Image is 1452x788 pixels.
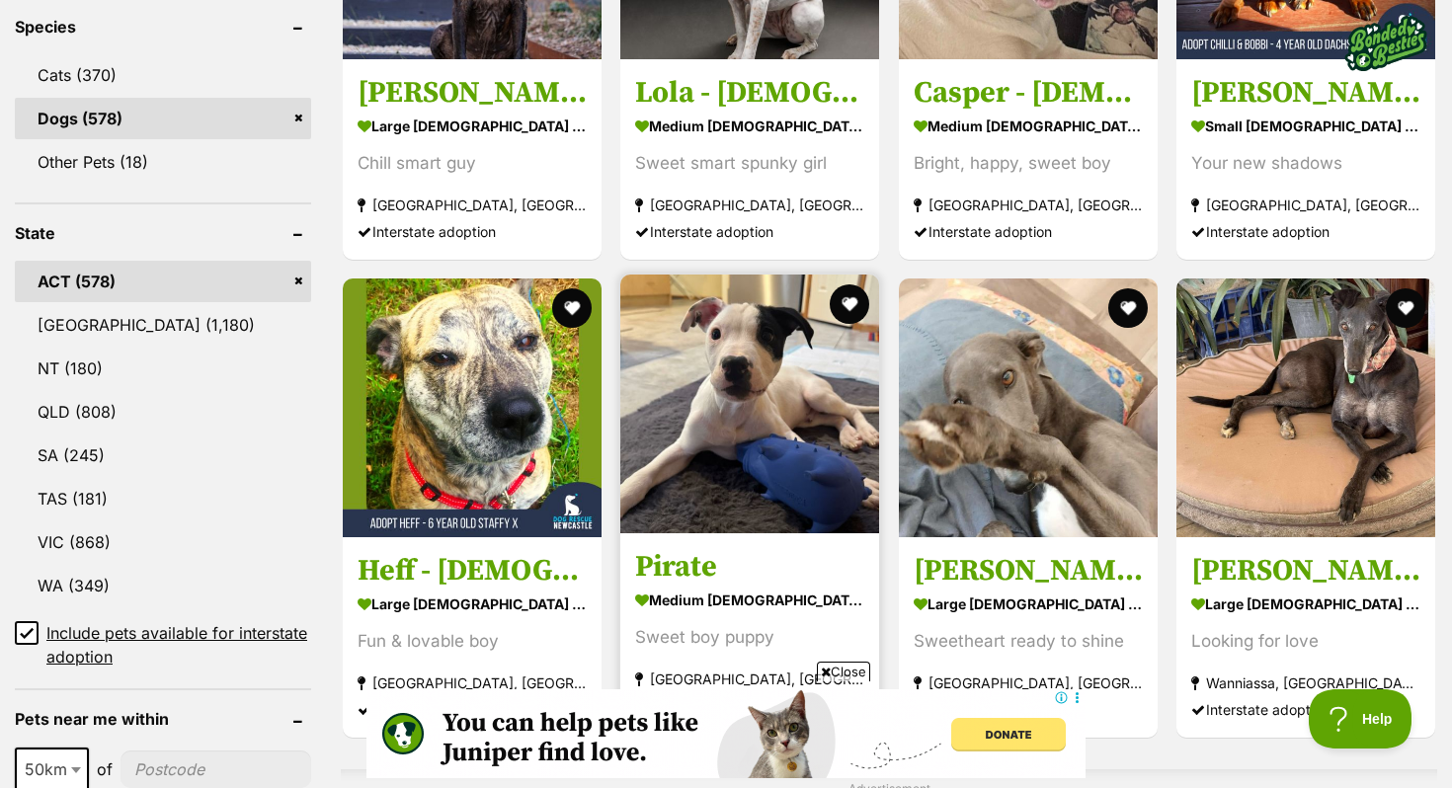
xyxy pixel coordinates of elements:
[1191,74,1420,112] h3: [PERSON_NAME] & Chilli - [DEMOGRAPHIC_DATA] Miniature Dachshunds
[914,112,1143,140] strong: medium [DEMOGRAPHIC_DATA] Dog
[358,74,587,112] h3: [PERSON_NAME] - [DEMOGRAPHIC_DATA] Bullmastiff
[1108,288,1148,328] button: favourite
[1386,288,1425,328] button: favourite
[635,192,864,218] strong: [GEOGRAPHIC_DATA], [GEOGRAPHIC_DATA]
[15,521,311,563] a: VIC (868)
[914,192,1143,218] strong: [GEOGRAPHIC_DATA], [GEOGRAPHIC_DATA]
[620,533,879,734] a: Pirate medium [DEMOGRAPHIC_DATA] Dog Sweet boy puppy [GEOGRAPHIC_DATA], [GEOGRAPHIC_DATA] Interst...
[358,192,587,218] strong: [GEOGRAPHIC_DATA], [GEOGRAPHIC_DATA]
[343,278,602,537] img: Heff - 6 Year Old Staffy X - American Staffordshire Terrier Dog
[899,278,1158,537] img: Dixie, the greyhound - Greyhound Dog
[358,218,587,245] div: Interstate adoption
[635,666,864,692] strong: [GEOGRAPHIC_DATA], [GEOGRAPHIC_DATA]
[1191,552,1420,590] h3: [PERSON_NAME], the greyhound
[914,218,1143,245] div: Interstate adoption
[97,757,113,781] span: of
[1176,537,1435,738] a: [PERSON_NAME], the greyhound large [DEMOGRAPHIC_DATA] Dog Looking for love Wanniassa, [GEOGRAPHIC...
[635,150,864,177] div: Sweet smart spunky girl
[358,590,587,618] strong: large [DEMOGRAPHIC_DATA] Dog
[1191,696,1420,723] div: Interstate adoption
[914,590,1143,618] strong: large [DEMOGRAPHIC_DATA] Dog
[15,348,311,389] a: NT (180)
[635,586,864,614] strong: medium [DEMOGRAPHIC_DATA] Dog
[358,670,587,696] strong: [GEOGRAPHIC_DATA], [GEOGRAPHIC_DATA]
[15,224,311,242] header: State
[15,141,311,183] a: Other Pets (18)
[1191,628,1420,655] div: Looking for love
[914,552,1143,590] h3: [PERSON_NAME], the greyhound
[620,59,879,260] a: Lola - [DEMOGRAPHIC_DATA] Cattle Dog X Staffy medium [DEMOGRAPHIC_DATA] Dog Sweet smart spunky gi...
[899,537,1158,738] a: [PERSON_NAME], the greyhound large [DEMOGRAPHIC_DATA] Dog Sweetheart ready to shine [GEOGRAPHIC_D...
[914,696,1143,723] div: Interstate adoption
[1191,218,1420,245] div: Interstate adoption
[1191,192,1420,218] strong: [GEOGRAPHIC_DATA], [GEOGRAPHIC_DATA]
[15,18,311,36] header: Species
[620,275,879,533] img: Pirate - Mixed Dog
[552,288,592,328] button: favourite
[1191,590,1420,618] strong: large [DEMOGRAPHIC_DATA] Dog
[817,662,870,681] span: Close
[914,150,1143,177] div: Bright, happy, sweet boy
[15,54,311,96] a: Cats (370)
[121,750,311,788] input: postcode
[914,74,1143,112] h3: Casper - [DEMOGRAPHIC_DATA] Staffy X
[17,755,87,783] span: 50km
[1191,670,1420,696] strong: Wanniassa, [GEOGRAPHIC_DATA]
[15,710,311,728] header: Pets near me within
[899,59,1158,260] a: Casper - [DEMOGRAPHIC_DATA] Staffy X medium [DEMOGRAPHIC_DATA] Dog Bright, happy, sweet boy [GEOG...
[358,696,587,723] div: Interstate adoption
[15,391,311,433] a: QLD (808)
[358,552,587,590] h3: Heff - [DEMOGRAPHIC_DATA] Staffy X
[914,628,1143,655] div: Sweetheart ready to shine
[635,74,864,112] h3: Lola - [DEMOGRAPHIC_DATA] Cattle Dog X Staffy
[15,261,311,302] a: ACT (578)
[635,624,864,651] div: Sweet boy puppy
[1309,689,1412,749] iframe: Help Scout Beacon - Open
[366,689,1086,778] iframe: Advertisement
[15,434,311,476] a: SA (245)
[46,621,311,669] span: Include pets available for interstate adoption
[831,284,870,324] button: favourite
[914,670,1143,696] strong: [GEOGRAPHIC_DATA], [GEOGRAPHIC_DATA]
[343,537,602,738] a: Heff - [DEMOGRAPHIC_DATA] Staffy X large [DEMOGRAPHIC_DATA] Dog Fun & lovable boy [GEOGRAPHIC_DAT...
[358,628,587,655] div: Fun & lovable boy
[358,150,587,177] div: Chill smart guy
[1191,112,1420,140] strong: small [DEMOGRAPHIC_DATA] Dog
[15,478,311,519] a: TAS (181)
[343,59,602,260] a: [PERSON_NAME] - [DEMOGRAPHIC_DATA] Bullmastiff large [DEMOGRAPHIC_DATA] Dog Chill smart guy [GEOG...
[15,98,311,139] a: Dogs (578)
[635,112,864,140] strong: medium [DEMOGRAPHIC_DATA] Dog
[15,304,311,346] a: [GEOGRAPHIC_DATA] (1,180)
[635,548,864,586] h3: Pirate
[15,621,311,669] a: Include pets available for interstate adoption
[1191,150,1420,177] div: Your new shadows
[635,218,864,245] div: Interstate adoption
[15,565,311,606] a: WA (349)
[358,112,587,140] strong: large [DEMOGRAPHIC_DATA] Dog
[1176,59,1435,260] a: [PERSON_NAME] & Chilli - [DEMOGRAPHIC_DATA] Miniature Dachshunds small [DEMOGRAPHIC_DATA] Dog You...
[1176,278,1435,537] img: Chloe, the greyhound - Greyhound Dog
